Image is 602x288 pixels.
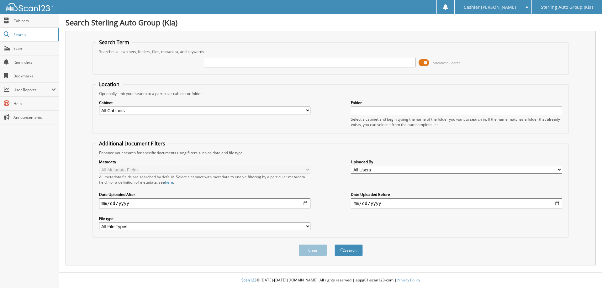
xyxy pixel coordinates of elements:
[13,87,51,92] span: User Reports
[99,198,310,208] input: start
[96,39,132,46] legend: Search Term
[13,73,56,79] span: Bookmarks
[96,81,123,88] legend: Location
[13,18,56,24] span: Cabinets
[351,159,562,165] label: Uploaded By
[13,32,55,37] span: Search
[99,192,310,197] label: Date Uploaded After
[96,140,168,147] legend: Additional Document Filters
[397,277,420,283] a: Privacy Policy
[99,216,310,221] label: File type
[13,60,56,65] span: Reminders
[99,174,310,185] div: All metadata fields are searched by default. Select a cabinet with metadata to enable filtering b...
[335,244,363,256] button: Search
[96,49,566,54] div: Searches all cabinets, folders, files, metadata, and keywords
[541,5,593,9] span: Sterling Auto Group (Kia)
[464,5,516,9] span: Cashier [PERSON_NAME]
[241,277,256,283] span: Scan123
[351,117,562,127] div: Select a cabinet and begin typing the name of the folder you want to search in. If the name match...
[99,159,310,165] label: Metadata
[165,180,173,185] a: here
[351,192,562,197] label: Date Uploaded Before
[13,115,56,120] span: Announcements
[571,258,602,288] iframe: Chat Widget
[13,101,56,106] span: Help
[351,100,562,105] label: Folder
[6,3,53,11] img: scan123-logo-white.svg
[13,46,56,51] span: Scan
[66,17,596,28] h1: Search Sterling Auto Group (Kia)
[96,150,566,155] div: Enhance your search for specific documents using filters such as date and file type.
[299,244,327,256] button: Clear
[59,273,602,288] div: © [DATE]-[DATE] [DOMAIN_NAME]. All rights reserved | appg01-scan123-com |
[96,91,566,96] div: Optionally limit your search to a particular cabinet or folder
[351,198,562,208] input: end
[433,60,461,65] span: Advanced Search
[99,100,310,105] label: Cabinet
